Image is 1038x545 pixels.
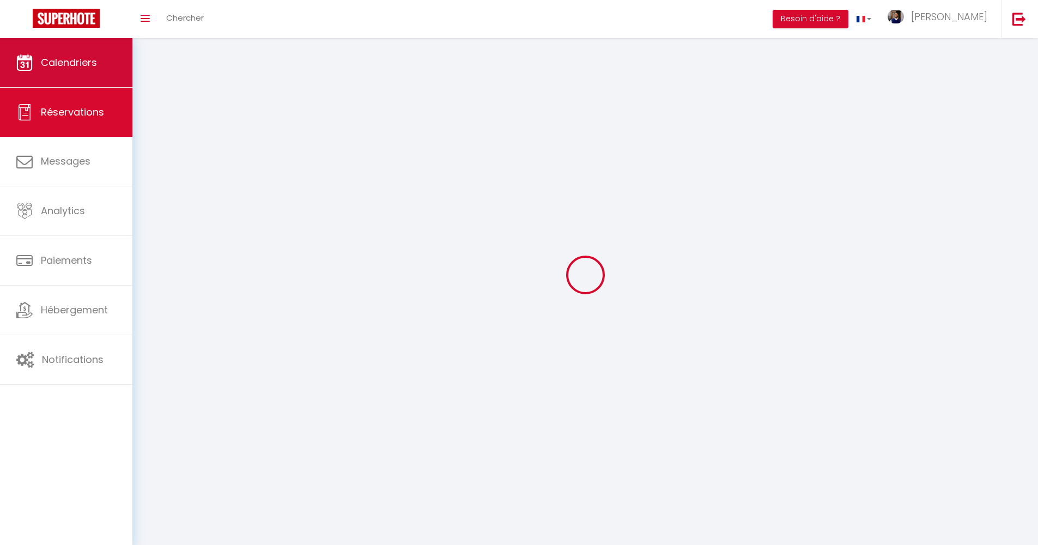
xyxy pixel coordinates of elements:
span: Messages [41,154,90,168]
img: ... [888,10,904,23]
img: Super Booking [33,9,100,28]
span: Réservations [41,105,104,119]
span: Analytics [41,204,85,217]
span: Paiements [41,253,92,267]
button: Besoin d'aide ? [773,10,848,28]
span: Chercher [166,12,204,23]
img: logout [1012,12,1026,26]
span: Notifications [42,353,104,366]
button: Ouvrir le widget de chat LiveChat [9,4,41,37]
span: Hébergement [41,303,108,317]
span: [PERSON_NAME] [911,10,987,23]
span: Calendriers [41,56,97,69]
